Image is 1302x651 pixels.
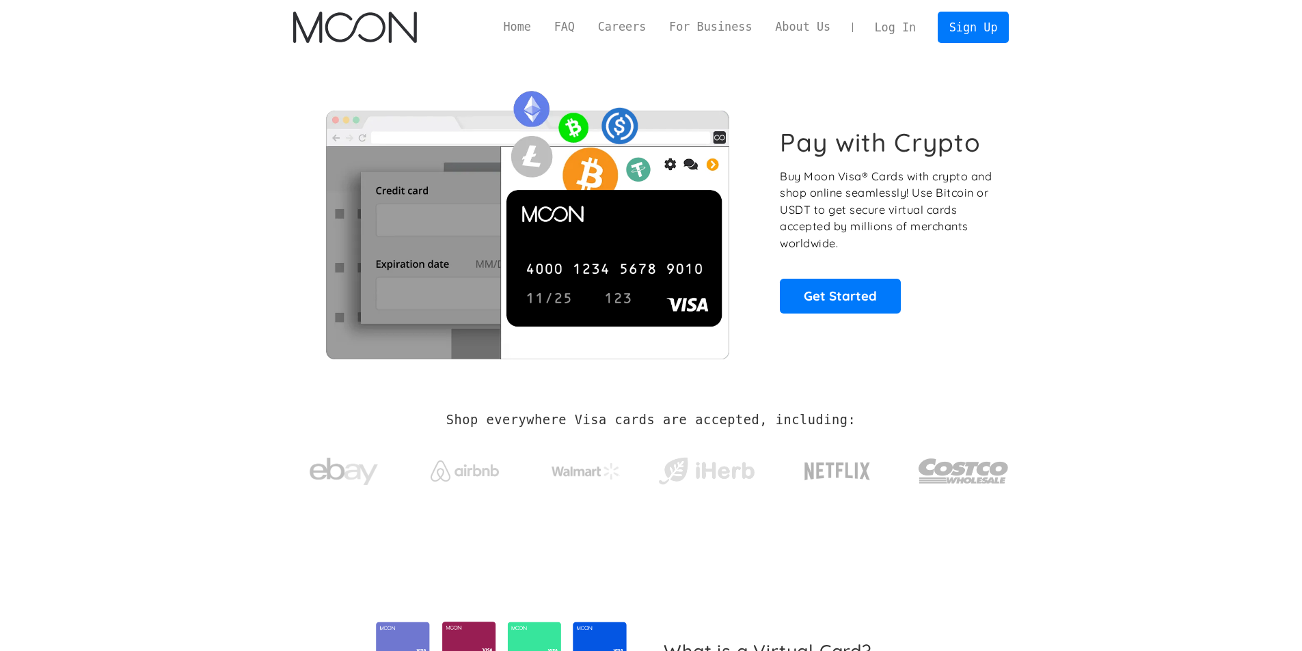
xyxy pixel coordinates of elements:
img: iHerb [655,454,757,489]
a: Airbnb [413,447,515,488]
h2: Shop everywhere Visa cards are accepted, including: [446,413,856,428]
a: iHerb [655,440,757,496]
img: Costco [918,445,1009,497]
a: For Business [657,18,763,36]
a: ebay [293,437,395,500]
a: Careers [586,18,657,36]
a: Walmart [534,449,636,486]
a: home [293,12,417,43]
a: Costco [918,432,1009,503]
img: ebay [310,450,378,493]
a: Get Started [780,279,901,313]
a: Log In [863,12,927,42]
img: Airbnb [431,460,499,482]
a: FAQ [543,18,586,36]
h1: Pay with Crypto [780,127,981,158]
a: About Us [763,18,842,36]
img: Walmart [552,463,620,480]
a: Home [492,18,543,36]
img: Moon Logo [293,12,417,43]
a: Sign Up [938,12,1009,42]
img: Netflix [803,454,871,488]
a: Netflix [776,441,899,495]
img: Moon Cards let you spend your crypto anywhere Visa is accepted. [293,81,761,359]
p: Buy Moon Visa® Cards with crypto and shop online seamlessly! Use Bitcoin or USDT to get secure vi... [780,168,994,252]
